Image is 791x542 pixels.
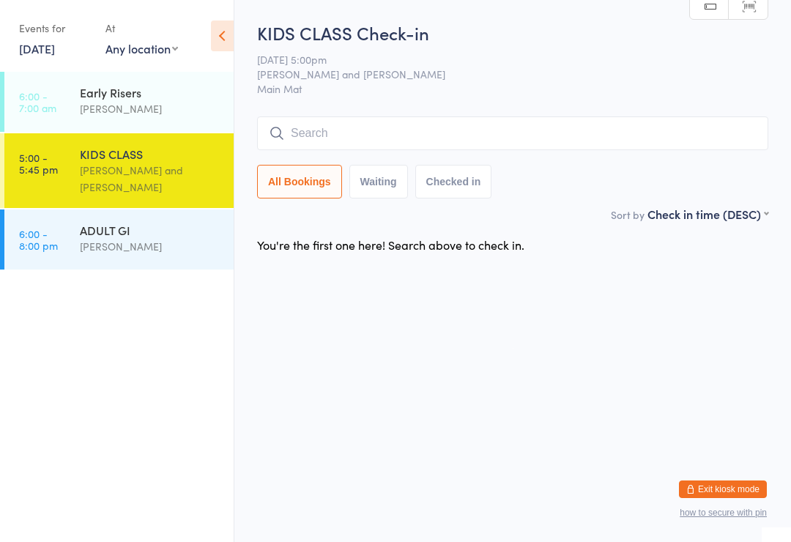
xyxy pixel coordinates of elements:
span: [PERSON_NAME] and [PERSON_NAME] [257,67,746,81]
button: Waiting [349,165,408,198]
div: [PERSON_NAME] and [PERSON_NAME] [80,162,221,196]
div: [PERSON_NAME] [80,238,221,255]
div: ADULT GI [80,222,221,238]
time: 5:00 - 5:45 pm [19,152,58,175]
input: Search [257,116,768,150]
a: 6:00 -8:00 pmADULT GI[PERSON_NAME] [4,209,234,270]
div: Check in time (DESC) [647,206,768,222]
time: 6:00 - 8:00 pm [19,228,58,251]
label: Sort by [611,207,645,222]
div: KIDS CLASS [80,146,221,162]
a: [DATE] [19,40,55,56]
span: [DATE] 5:00pm [257,52,746,67]
button: Checked in [415,165,492,198]
span: Main Mat [257,81,768,96]
div: Any location [105,40,178,56]
button: how to secure with pin [680,508,767,518]
div: You're the first one here! Search above to check in. [257,237,524,253]
button: All Bookings [257,165,342,198]
time: 6:00 - 7:00 am [19,90,56,114]
a: 5:00 -5:45 pmKIDS CLASS[PERSON_NAME] and [PERSON_NAME] [4,133,234,208]
a: 6:00 -7:00 amEarly Risers[PERSON_NAME] [4,72,234,132]
div: Events for [19,16,91,40]
div: Early Risers [80,84,221,100]
h2: KIDS CLASS Check-in [257,21,768,45]
button: Exit kiosk mode [679,480,767,498]
div: [PERSON_NAME] [80,100,221,117]
div: At [105,16,178,40]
